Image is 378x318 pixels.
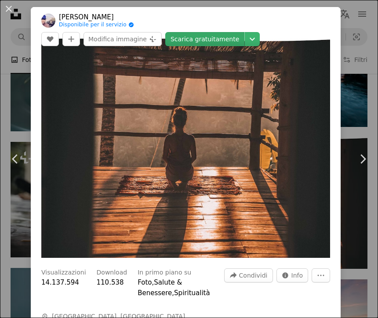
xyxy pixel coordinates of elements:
a: Foto [138,278,152,286]
a: Scarica gratuitamente [165,32,244,46]
a: Spiritualità [174,289,210,297]
h3: In primo piano su [138,268,191,277]
img: donna che medita sul pavimento con vista sugli alberi [41,39,330,258]
h3: Visualizzazioni [41,268,86,277]
span: 110.538 [97,278,124,286]
button: Modifica immagine [84,32,162,46]
button: Statistiche su questa immagine [276,268,309,282]
button: Scegli le dimensioni del download [245,32,260,46]
a: Salute & Benessere [138,278,182,297]
button: Condividi questa immagine [224,268,273,282]
a: Avanti [347,117,378,201]
span: Condividi [239,269,268,282]
span: Info [291,269,303,282]
a: Disponibile per il servizio [59,22,134,29]
span: 14.137.594 [41,278,79,286]
button: Mi piace [41,32,59,46]
img: Vai al profilo di Jared Rice [41,14,55,28]
span: , [152,278,154,286]
h3: Download [97,268,127,277]
span: , [172,289,174,297]
button: Altre azioni [312,268,330,282]
a: [PERSON_NAME] [59,13,134,22]
button: Ingrandisci questa immagine [41,39,330,258]
button: Aggiungi alla Collezione [62,32,80,46]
